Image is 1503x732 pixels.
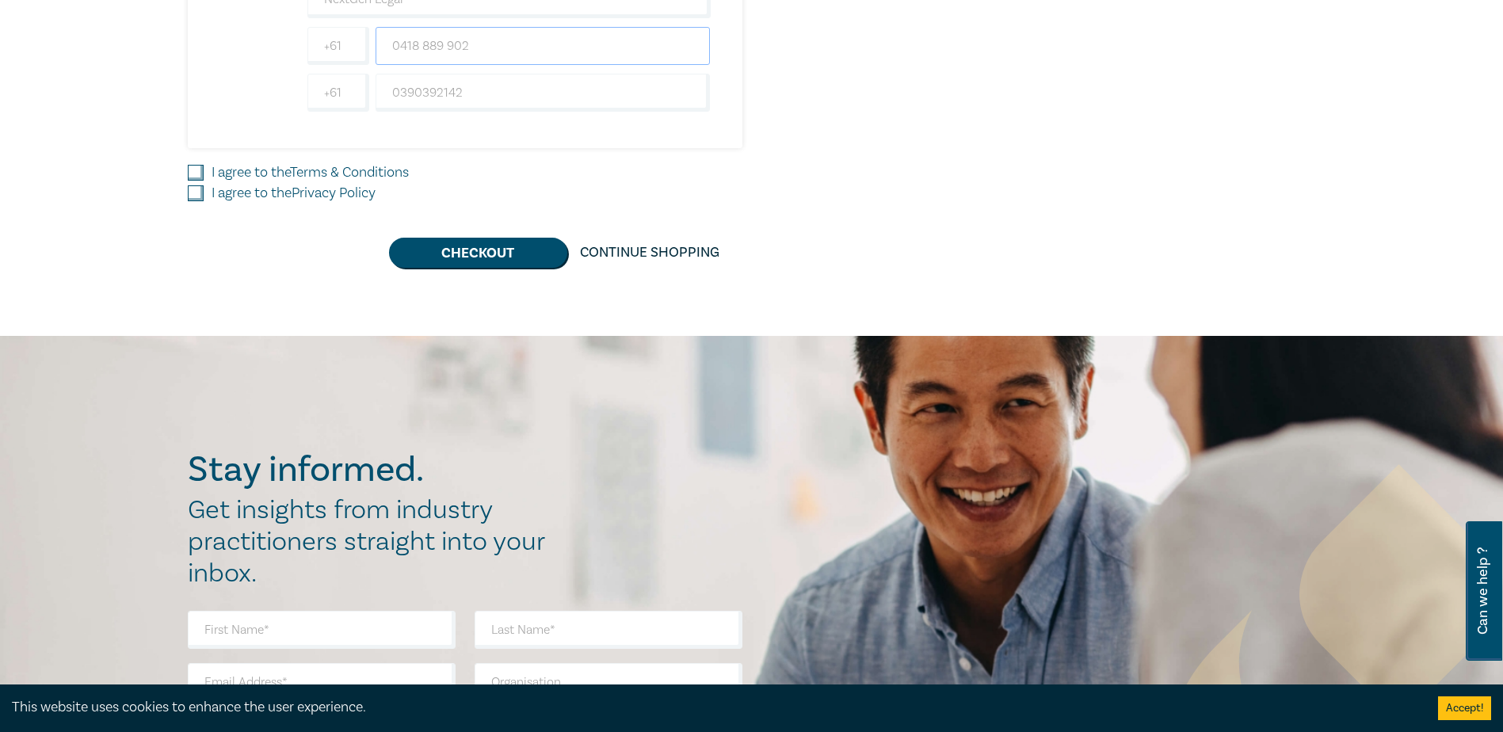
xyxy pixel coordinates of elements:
[307,74,369,112] input: +61
[376,74,711,112] input: Phone
[475,663,742,701] input: Organisation
[389,238,567,268] button: Checkout
[290,163,409,181] a: Terms & Conditions
[212,162,409,183] label: I agree to the
[307,27,369,65] input: +61
[1438,696,1491,720] button: Accept cookies
[567,238,732,268] a: Continue Shopping
[188,663,456,701] input: Email Address*
[475,611,742,649] input: Last Name*
[188,449,562,490] h2: Stay informed.
[376,27,711,65] input: Mobile*
[212,183,376,204] label: I agree to the
[292,184,376,202] a: Privacy Policy
[188,494,562,589] h2: Get insights from industry practitioners straight into your inbox.
[1475,531,1490,651] span: Can we help ?
[188,611,456,649] input: First Name*
[12,697,1414,718] div: This website uses cookies to enhance the user experience.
